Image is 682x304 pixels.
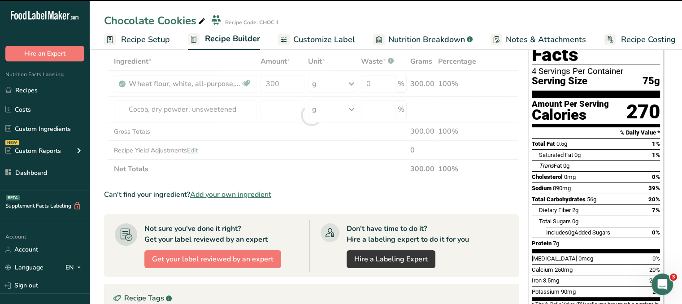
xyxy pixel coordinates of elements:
[491,30,586,50] a: Notes & Attachments
[5,146,61,156] div: Custom Reports
[643,76,660,87] span: 75g
[539,152,573,158] span: Saturated Fat
[5,260,43,275] a: Language
[556,140,567,147] span: 0.5g
[574,152,581,158] span: 0g
[539,218,571,225] span: Total Sugars
[188,29,260,50] a: Recipe Builder
[539,162,562,169] span: Fat
[293,34,355,46] span: Customize Label
[652,255,660,262] span: 0%
[532,127,660,138] section: % Daily Value *
[532,100,609,109] div: Amount Per Serving
[532,109,609,122] div: Calories
[604,30,676,50] a: Recipe Costing
[621,34,676,46] span: Recipe Costing
[649,266,660,273] span: 20%
[144,250,281,268] button: Get your label reviewed by an expert
[649,277,660,284] span: 20%
[152,254,274,265] span: Get your label reviewed by an expert
[278,30,355,50] a: Customize Label
[546,229,610,236] span: Includes Added Sugars
[553,240,559,247] span: 7g
[347,250,435,268] a: Hire a Labeling Expert
[539,162,554,169] i: Trans
[506,34,586,46] span: Notes & Attachments
[543,277,559,284] span: 3.5mg
[563,162,569,169] span: 0g
[568,229,574,236] span: 0g
[652,152,660,158] span: 1%
[205,33,260,45] span: Recipe Builder
[144,223,268,245] div: Not sure you've done it right? Get your label reviewed by an expert
[532,174,563,180] span: Cholesterol
[626,100,660,124] div: 270
[104,189,519,200] div: Can't find your ingredient?
[578,255,593,262] span: 0mcg
[347,223,469,245] div: Don't have time to do it? Hire a labeling expert to do it for you
[587,196,596,203] span: 56g
[388,34,465,46] span: Nutrition Breakdown
[652,207,660,213] span: 7%
[652,229,660,236] span: 0%
[555,266,573,273] span: 250mg
[65,262,84,273] div: EN
[532,288,560,295] span: Potassium
[532,76,587,87] span: Serving Size
[648,185,660,191] span: 39%
[373,30,473,50] a: Nutrition Breakdown
[6,195,20,200] div: BETA
[532,67,660,76] div: 4 Servings Per Container
[561,288,576,295] span: 90mg
[225,18,279,26] div: Recipe Code: CHOC 1
[104,30,170,50] a: Recipe Setup
[648,196,660,203] span: 20%
[532,24,660,65] h1: Nutrition Facts
[553,185,571,191] span: 890mg
[5,140,19,145] div: NEW
[652,140,660,147] span: 1%
[532,255,577,262] span: [MEDICAL_DATA]
[532,185,552,191] span: Sodium
[532,240,552,247] span: Protein
[572,218,578,225] span: 0g
[121,34,170,46] span: Recipe Setup
[532,140,555,147] span: Total Fat
[104,13,207,29] div: Chocolate Cookies
[532,277,542,284] span: Iron
[532,266,553,273] span: Calcium
[572,207,578,213] span: 2g
[532,196,586,203] span: Total Carbohydrates
[5,46,84,61] button: Hire an Expert
[190,189,271,200] span: Add your own ingredient
[539,207,571,213] span: Dietary Fiber
[652,274,673,295] iframe: Intercom live chat
[652,174,660,180] span: 0%
[670,274,677,281] span: 3
[564,174,576,180] span: 0mg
